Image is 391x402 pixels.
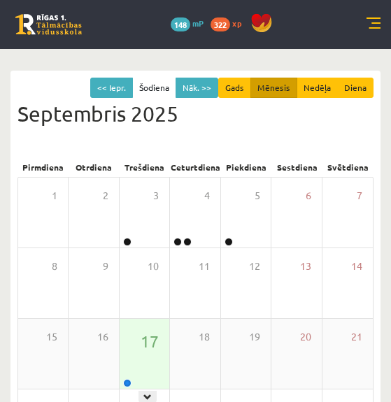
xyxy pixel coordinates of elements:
[232,17,241,29] span: xp
[322,157,374,177] div: Svētdiena
[15,14,82,35] a: Rīgas 1. Tālmācības vidusskola
[103,259,108,274] span: 9
[170,157,221,177] div: Ceturtdiena
[52,188,57,203] span: 1
[351,329,362,345] span: 21
[119,157,170,177] div: Trešdiena
[306,188,311,203] span: 6
[46,329,57,345] span: 15
[337,78,374,98] button: Diena
[90,78,133,98] button: << Iepr.
[171,17,190,31] span: 148
[153,188,159,203] span: 3
[272,157,323,177] div: Sestdiena
[255,188,260,203] span: 5
[176,78,218,98] button: Nāk. >>
[250,78,297,98] button: Mēnesis
[221,157,272,177] div: Piekdiena
[351,259,362,274] span: 14
[249,329,260,345] span: 19
[103,188,108,203] span: 2
[141,329,159,353] span: 17
[148,259,159,274] span: 10
[218,78,251,98] button: Gads
[17,78,374,129] div: Septembris 2025
[192,17,204,29] span: mP
[204,188,210,203] span: 4
[199,259,210,274] span: 11
[132,78,176,98] button: Šodiena
[211,17,230,31] span: 322
[17,157,69,177] div: Pirmdiena
[357,188,362,203] span: 7
[300,329,311,345] span: 20
[211,17,248,29] a: 322 xp
[297,78,338,98] button: Nedēļa
[199,329,210,345] span: 18
[300,259,311,274] span: 13
[69,157,120,177] div: Otrdiena
[97,329,108,345] span: 16
[52,259,57,274] span: 8
[249,259,260,274] span: 12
